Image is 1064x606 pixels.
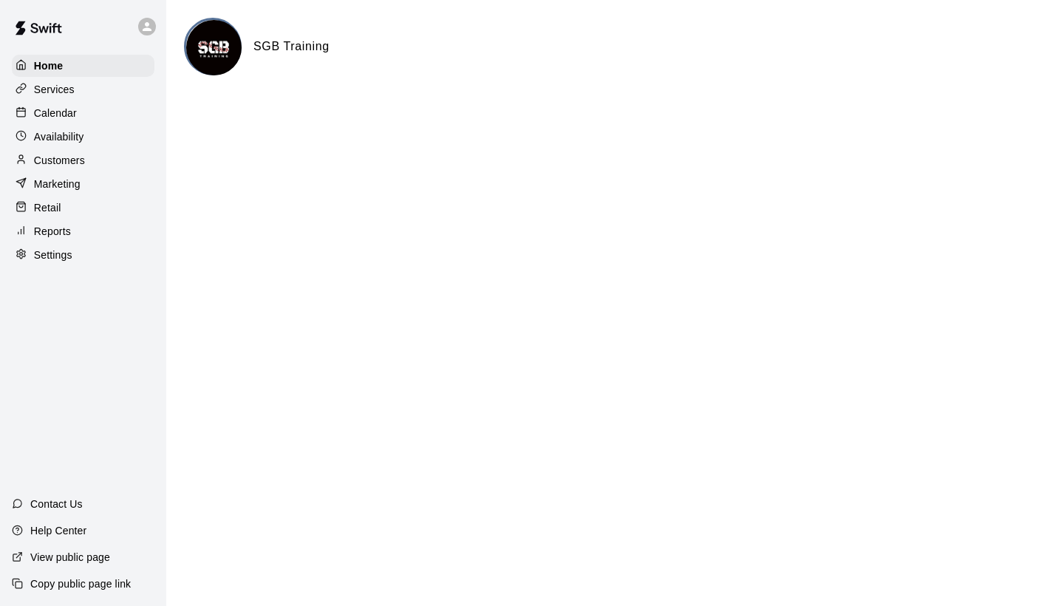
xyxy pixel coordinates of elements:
[253,37,330,56] h6: SGB Training
[30,576,131,591] p: Copy public page link
[34,224,71,239] p: Reports
[34,82,75,97] p: Services
[12,55,154,77] a: Home
[12,78,154,101] a: Services
[34,129,84,144] p: Availability
[12,220,154,242] a: Reports
[12,244,154,266] a: Settings
[30,497,83,511] p: Contact Us
[30,523,86,538] p: Help Center
[34,177,81,191] p: Marketing
[12,102,154,124] a: Calendar
[12,173,154,195] a: Marketing
[34,200,61,215] p: Retail
[12,197,154,219] a: Retail
[12,126,154,148] a: Availability
[34,248,72,262] p: Settings
[30,550,110,565] p: View public page
[34,106,77,120] p: Calendar
[34,153,85,168] p: Customers
[186,20,242,75] img: SGB Training logo
[12,149,154,171] a: Customers
[34,58,64,73] p: Home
